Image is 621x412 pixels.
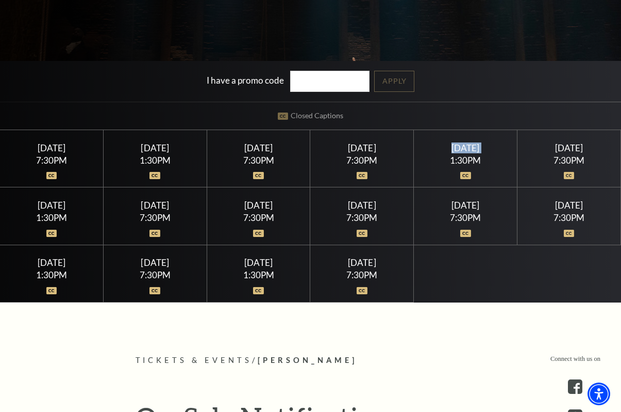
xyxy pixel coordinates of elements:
div: [DATE] [116,257,194,268]
div: 7:30PM [323,156,401,165]
div: 1:30PM [426,156,505,165]
div: [DATE] [12,257,91,268]
div: [DATE] [219,257,297,268]
div: 7:30PM [116,271,194,279]
div: [DATE] [426,200,505,211]
div: 1:30PM [219,271,297,279]
div: 7:30PM [530,156,608,165]
div: [DATE] [323,200,401,211]
div: [DATE] [323,257,401,268]
div: 1:30PM [116,156,194,165]
div: [DATE] [12,200,91,211]
div: 7:30PM [323,213,401,222]
div: 7:30PM [116,213,194,222]
span: Tickets & Events [136,356,253,365]
div: [DATE] [530,200,608,211]
span: [PERSON_NAME] [258,356,357,365]
div: [DATE] [116,200,194,211]
div: 7:30PM [323,271,401,279]
div: Accessibility Menu [588,383,610,405]
label: I have a promo code [207,75,284,86]
div: 7:30PM [426,213,505,222]
div: 7:30PM [530,213,608,222]
div: 7:30PM [219,213,297,222]
div: [DATE] [219,200,297,211]
div: [DATE] [530,142,608,153]
p: / [136,354,486,367]
div: 7:30PM [12,156,91,165]
div: [DATE] [323,142,401,153]
a: facebook - open in a new tab [568,379,582,394]
div: [DATE] [116,142,194,153]
div: [DATE] [12,142,91,153]
div: 1:30PM [12,271,91,279]
div: [DATE] [426,142,505,153]
p: Connect with us on [550,354,600,364]
div: 7:30PM [219,156,297,165]
div: [DATE] [219,142,297,153]
div: 1:30PM [12,213,91,222]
